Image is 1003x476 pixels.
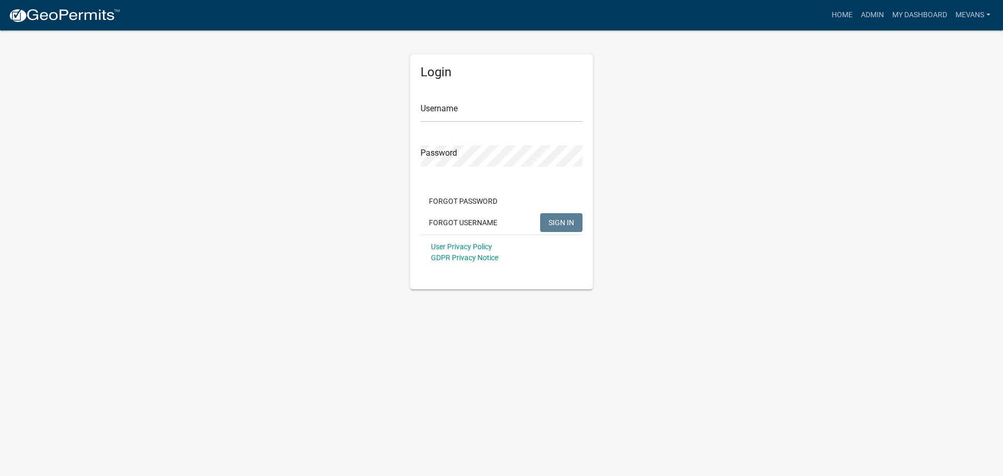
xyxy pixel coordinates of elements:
[540,213,582,232] button: SIGN IN
[421,192,506,211] button: Forgot Password
[421,213,506,232] button: Forgot Username
[431,242,492,251] a: User Privacy Policy
[421,65,582,80] h5: Login
[857,5,888,25] a: Admin
[549,218,574,226] span: SIGN IN
[827,5,857,25] a: Home
[888,5,951,25] a: My Dashboard
[951,5,995,25] a: Mevans
[431,253,498,262] a: GDPR Privacy Notice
